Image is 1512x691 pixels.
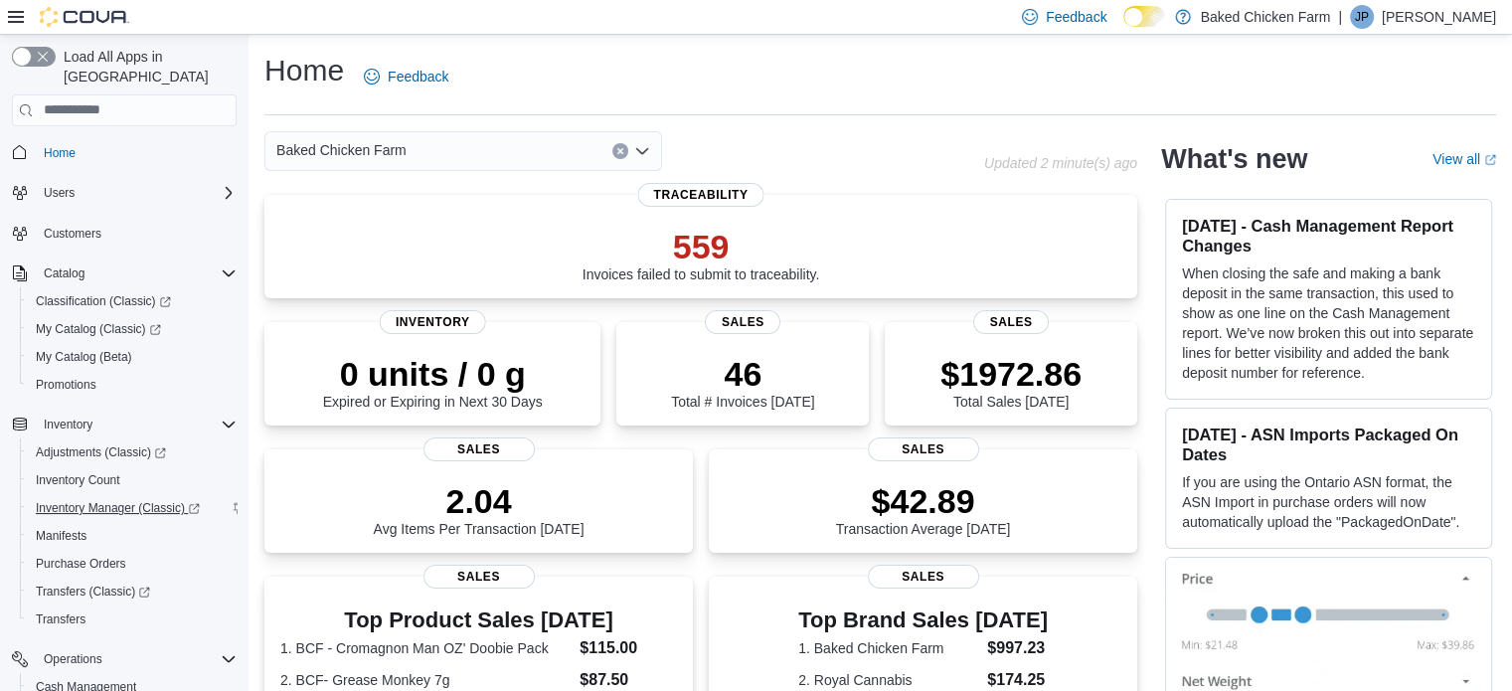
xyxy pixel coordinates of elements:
svg: External link [1484,154,1496,166]
span: Sales [423,565,535,589]
span: Operations [36,647,237,671]
span: Promotions [28,373,237,397]
button: Manifests [20,522,245,550]
dt: 1. Baked Chicken Farm [798,638,979,658]
button: Catalog [4,259,245,287]
button: Promotions [20,371,245,399]
span: Inventory Manager (Classic) [28,496,237,520]
h3: Top Brand Sales [DATE] [798,608,1048,632]
h2: What's new [1161,143,1307,175]
button: Customers [4,219,245,248]
p: Updated 2 minute(s) ago [984,155,1137,171]
span: Classification (Classic) [28,289,237,313]
p: Baked Chicken Farm [1201,5,1331,29]
a: Promotions [28,373,104,397]
span: Inventory [44,417,92,432]
img: Cova [40,7,129,27]
a: Transfers (Classic) [20,578,245,605]
button: Transfers [20,605,245,633]
span: Inventory [380,310,486,334]
a: Inventory Count [28,468,128,492]
span: My Catalog (Classic) [28,317,237,341]
span: Home [44,145,76,161]
span: Purchase Orders [36,556,126,572]
button: Home [4,138,245,167]
span: Transfers (Classic) [28,580,237,604]
span: My Catalog (Beta) [28,345,237,369]
span: Inventory Count [36,472,120,488]
a: Manifests [28,524,94,548]
dd: $997.23 [987,636,1048,660]
button: Purchase Orders [20,550,245,578]
button: Inventory Count [20,466,245,494]
span: Sales [868,437,979,461]
div: Julio Perez [1350,5,1374,29]
button: Clear input [612,143,628,159]
button: My Catalog (Beta) [20,343,245,371]
button: Users [4,179,245,207]
span: Catalog [36,261,237,285]
p: $42.89 [836,481,1011,521]
div: Transaction Average [DATE] [836,481,1011,537]
span: Load All Apps in [GEOGRAPHIC_DATA] [56,47,237,86]
dd: $115.00 [580,636,677,660]
a: Adjustments (Classic) [20,438,245,466]
p: 559 [583,227,820,266]
div: Avg Items Per Transaction [DATE] [374,481,585,537]
a: Home [36,141,84,165]
h1: Home [264,51,344,90]
span: Sales [868,565,979,589]
span: Users [36,181,237,205]
a: Transfers (Classic) [28,580,158,604]
span: Transfers [36,611,85,627]
span: Home [36,140,237,165]
span: My Catalog (Beta) [36,349,132,365]
span: Operations [44,651,102,667]
span: Baked Chicken Farm [276,138,407,162]
span: Purchase Orders [28,552,237,576]
span: My Catalog (Classic) [36,321,161,337]
h3: Top Product Sales [DATE] [280,608,677,632]
a: Transfers [28,607,93,631]
button: Inventory [4,411,245,438]
input: Dark Mode [1123,6,1165,27]
button: Inventory [36,413,100,436]
span: Adjustments (Classic) [28,440,237,464]
span: Transfers [28,607,237,631]
span: Customers [36,221,237,246]
span: Inventory [36,413,237,436]
div: Invoices failed to submit to traceability. [583,227,820,282]
a: Feedback [356,57,456,96]
a: Classification (Classic) [20,287,245,315]
div: Total Sales [DATE] [940,354,1082,410]
h3: [DATE] - Cash Management Report Changes [1182,216,1475,256]
span: Inventory Count [28,468,237,492]
span: JP [1355,5,1369,29]
p: When closing the safe and making a bank deposit in the same transaction, this used to show as one... [1182,263,1475,383]
p: 2.04 [374,481,585,521]
dt: 2. Royal Cannabis [798,670,979,690]
dt: 1. BCF - Cromagnon Man OZ' Doobie Pack [280,638,572,658]
div: Total # Invoices [DATE] [671,354,814,410]
span: Manifests [36,528,86,544]
a: My Catalog (Classic) [28,317,169,341]
a: My Catalog (Beta) [28,345,140,369]
span: Traceability [637,183,763,207]
span: Feedback [1046,7,1106,27]
a: Customers [36,222,109,246]
span: Sales [705,310,780,334]
a: View allExternal link [1432,151,1496,167]
dt: 2. BCF- Grease Monkey 7g [280,670,572,690]
span: Users [44,185,75,201]
p: [PERSON_NAME] [1382,5,1496,29]
p: 46 [671,354,814,394]
p: 0 units / 0 g [323,354,543,394]
span: Adjustments (Classic) [36,444,166,460]
button: Open list of options [634,143,650,159]
a: Inventory Manager (Classic) [28,496,208,520]
button: Operations [4,645,245,673]
span: Customers [44,226,101,242]
button: Users [36,181,83,205]
p: If you are using the Ontario ASN format, the ASN Import in purchase orders will now automatically... [1182,472,1475,532]
span: Manifests [28,524,237,548]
